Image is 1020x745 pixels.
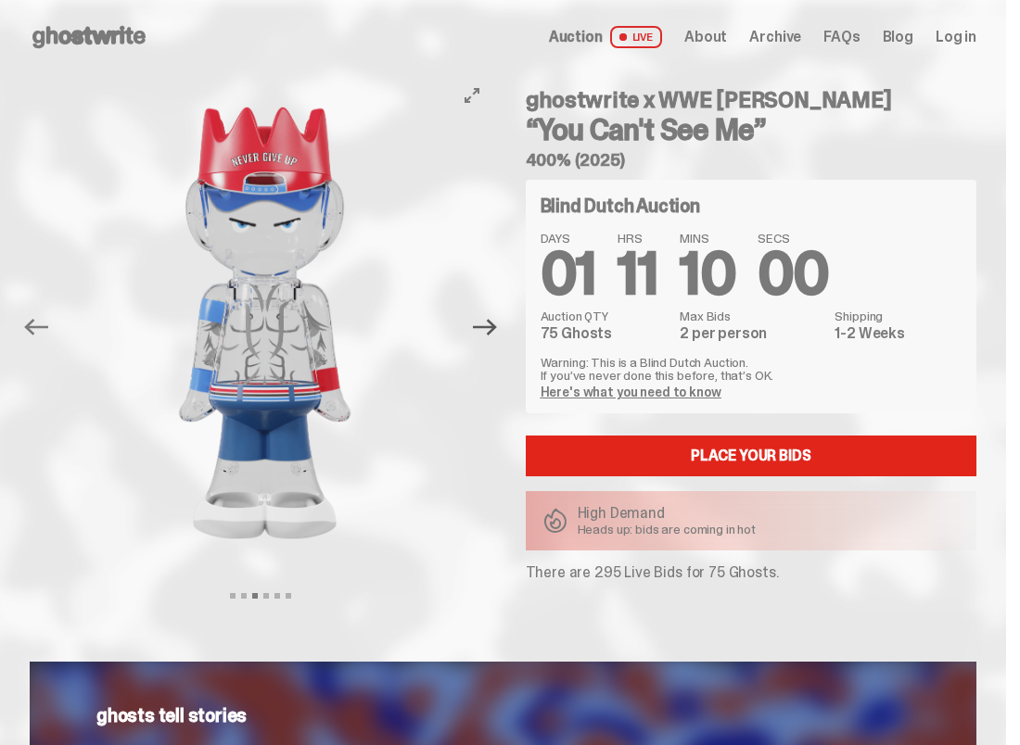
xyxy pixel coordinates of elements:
a: Place your Bids [526,436,977,476]
h4: Blind Dutch Auction [541,196,700,215]
button: View slide 2 [241,593,247,599]
button: View full-screen [461,84,483,107]
p: Heads up: bids are coming in hot [578,523,757,536]
button: View slide 5 [274,593,280,599]
a: Log in [936,30,976,44]
span: MINS [680,232,735,245]
button: View slide 3 [252,593,258,599]
h3: “You Can't See Me” [526,115,977,145]
span: HRS [618,232,657,245]
button: Previous [16,307,57,347]
p: High Demand [578,506,757,521]
span: 11 [618,235,657,312]
span: DAYS [541,232,596,245]
a: FAQs [823,30,860,44]
dt: Max Bids [680,309,823,322]
p: ghosts tell stories [96,706,910,725]
dd: 2 per person [680,326,823,341]
h5: 400% (2025) [526,152,977,169]
span: 01 [541,235,596,312]
p: Warning: This is a Blind Dutch Auction. If you’ve never done this before, that’s OK. [541,356,963,382]
p: There are 295 Live Bids for 75 Ghosts. [526,565,977,580]
dt: Auction QTY [541,309,669,322]
dd: 75 Ghosts [541,326,669,341]
span: 00 [758,235,829,312]
span: LIVE [610,26,663,48]
a: Here's what you need to know [541,384,721,400]
a: Archive [749,30,801,44]
dt: Shipping [835,309,962,322]
button: View slide 4 [263,593,269,599]
a: Auction LIVE [549,26,662,48]
a: Blog [883,30,913,44]
button: View slide 1 [230,593,236,599]
img: John_Cena_Hero_6.png [67,75,465,572]
span: 10 [680,235,735,312]
a: About [684,30,727,44]
button: Next [465,307,506,347]
button: View slide 6 [286,593,291,599]
span: SECS [758,232,829,245]
h4: ghostwrite x WWE [PERSON_NAME] [526,89,977,111]
span: Auction [549,30,603,44]
dd: 1-2 Weeks [835,326,962,341]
